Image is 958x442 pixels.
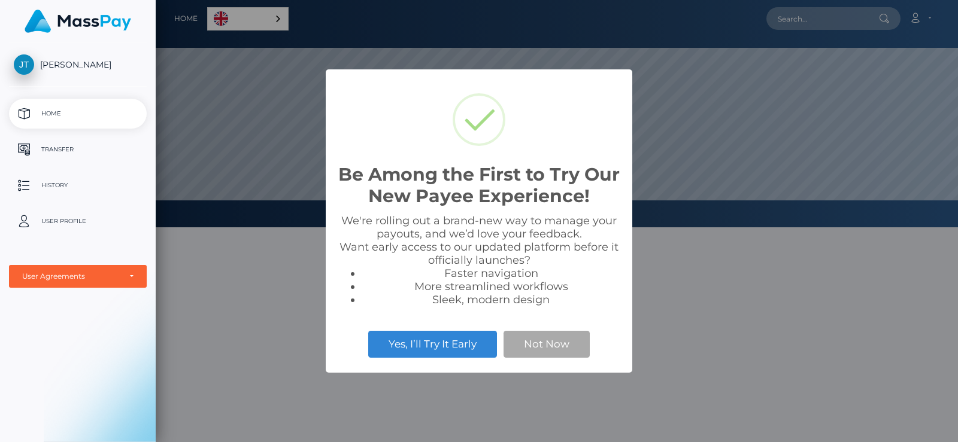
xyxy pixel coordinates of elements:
[338,164,620,207] h2: Be Among the First to Try Our New Payee Experience!
[362,267,620,280] li: Faster navigation
[9,59,147,70] span: [PERSON_NAME]
[14,212,142,230] p: User Profile
[9,265,147,288] button: User Agreements
[504,331,590,357] button: Not Now
[25,10,131,33] img: MassPay
[22,272,120,281] div: User Agreements
[14,105,142,123] p: Home
[362,280,620,293] li: More streamlined workflows
[14,141,142,158] p: Transfer
[338,214,620,306] div: We're rolling out a brand-new way to manage your payouts, and we’d love your feedback. Want early...
[14,176,142,194] p: History
[362,293,620,306] li: Sleek, modern design
[368,331,497,357] button: Yes, I’ll Try It Early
